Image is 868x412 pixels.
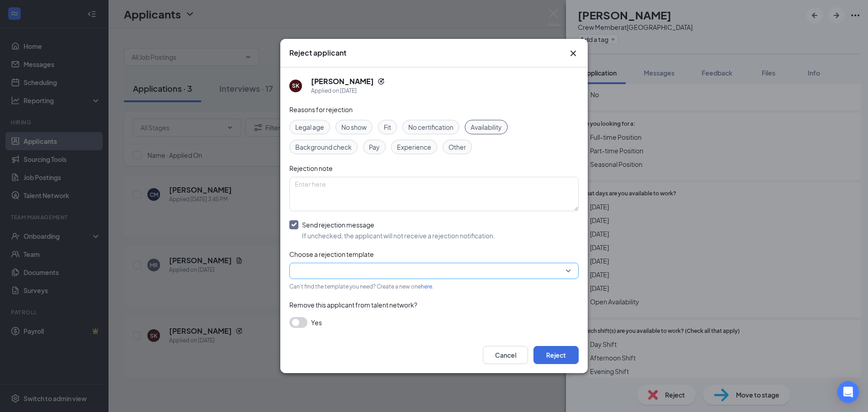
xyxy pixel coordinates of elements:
[311,76,374,86] h5: [PERSON_NAME]
[289,164,333,172] span: Rejection note
[311,317,322,328] span: Yes
[471,122,502,132] span: Availability
[377,78,385,85] svg: Reapply
[408,122,453,132] span: No certification
[292,82,299,90] div: SK
[289,250,374,258] span: Choose a rejection template
[533,346,579,364] button: Reject
[397,142,431,152] span: Experience
[295,142,352,152] span: Background check
[295,122,324,132] span: Legal age
[369,142,380,152] span: Pay
[568,48,579,59] svg: Cross
[837,381,859,403] div: Open Intercom Messenger
[568,48,579,59] button: Close
[289,283,434,290] span: Can't find the template you need? Create a new one .
[483,346,528,364] button: Cancel
[289,105,353,114] span: Reasons for rejection
[289,301,417,309] span: Remove this applicant from talent network?
[448,142,466,152] span: Other
[384,122,391,132] span: Fit
[289,48,346,58] h3: Reject applicant
[311,86,385,95] div: Applied on [DATE]
[341,122,367,132] span: No show
[421,283,432,290] a: here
